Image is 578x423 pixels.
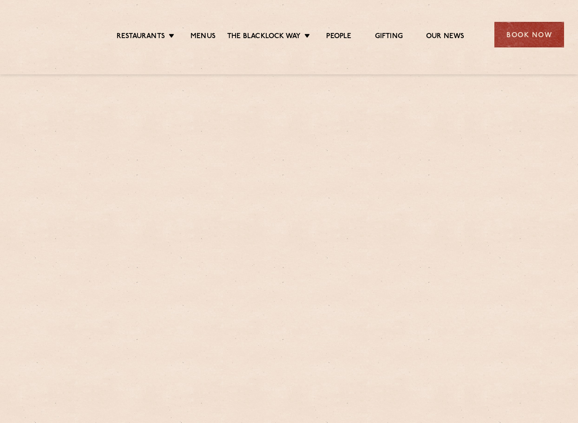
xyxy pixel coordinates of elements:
[227,32,301,42] a: The Blacklock Way
[494,22,564,47] div: Book Now
[14,9,92,60] img: svg%3E
[375,32,403,42] a: Gifting
[326,32,351,42] a: People
[426,32,465,42] a: Our News
[190,32,216,42] a: Menus
[117,32,165,42] a: Restaurants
